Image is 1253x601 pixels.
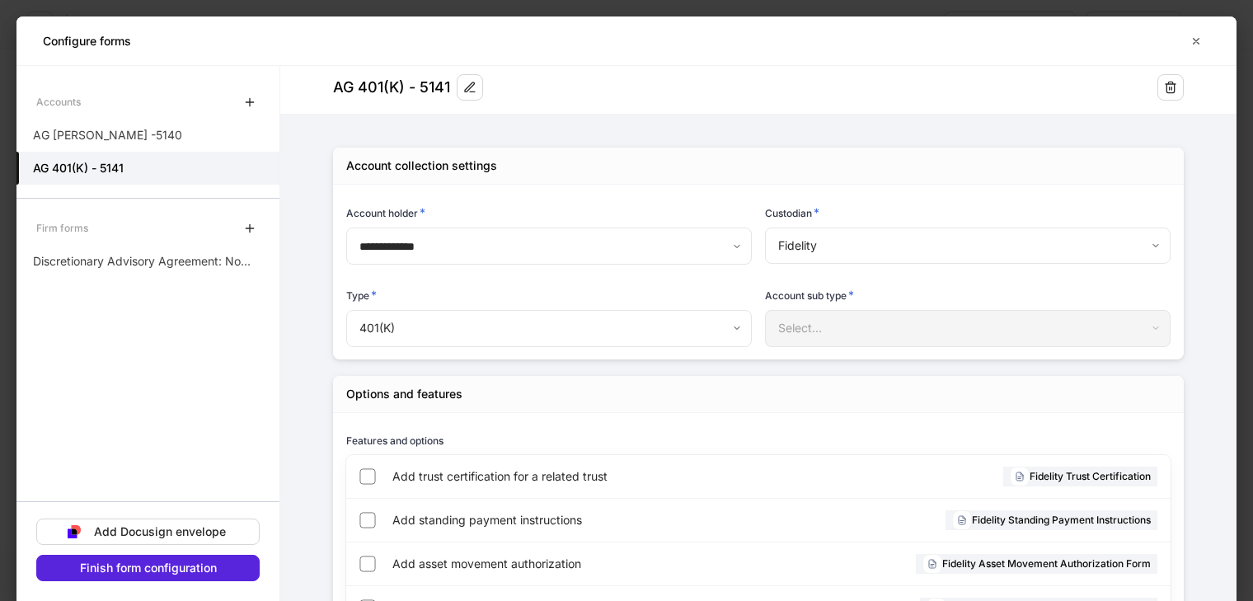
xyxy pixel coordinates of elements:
h5: Configure forms [43,33,131,49]
h6: Fidelity Trust Certification [1030,468,1151,484]
div: Options and features [346,386,462,402]
div: AG 401(K) - 5141 [333,77,450,97]
span: Add trust certification for a related trust [392,468,792,485]
div: Firm forms [36,214,88,242]
h6: Type [346,287,377,303]
h6: Custodian [765,204,819,221]
div: Select... [765,310,1170,346]
span: Add standing payment instructions [392,512,751,528]
button: Finish form configuration [36,555,260,581]
p: Discretionary Advisory Agreement: Non-Wrap Fee [33,253,253,270]
a: AG [PERSON_NAME] -5140 [16,119,279,152]
span: Add asset movement authorization [392,556,735,572]
div: Fidelity [765,228,1170,264]
h5: AG 401(K) - 5141 [33,160,124,176]
div: Add Docusign envelope [94,526,226,538]
a: AG 401(K) - 5141 [16,152,279,185]
h6: Fidelity Standing Payment Instructions [972,512,1151,528]
h6: Account holder [346,204,425,221]
h6: Fidelity Asset Movement Authorization Form [942,556,1151,571]
div: Account collection settings [346,157,497,174]
div: Accounts [36,87,81,116]
div: 401(K) [346,310,751,346]
h6: Features and options [346,433,443,448]
button: Add Docusign envelope [36,519,260,545]
a: Discretionary Advisory Agreement: Non-Wrap Fee [16,245,279,278]
p: AG [PERSON_NAME] -5140 [33,127,182,143]
div: Finish form configuration [80,562,217,574]
h6: Account sub type [765,287,854,303]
